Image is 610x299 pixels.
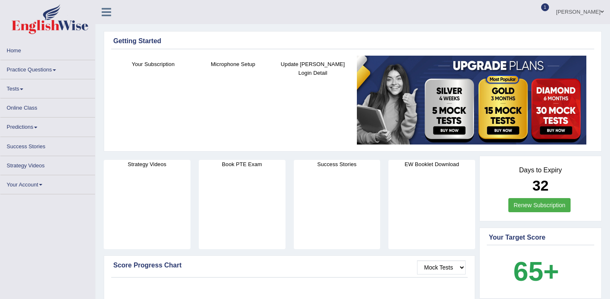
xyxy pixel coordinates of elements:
a: Home [0,41,95,57]
h4: Book PTE Exam [199,160,285,169]
h4: Update [PERSON_NAME] Login Detail [277,60,349,77]
a: Predictions [0,118,95,134]
a: Online Class [0,98,95,115]
h4: Microphone Setup [197,60,268,69]
h4: Strategy Videos [104,160,190,169]
h4: Success Stories [294,160,381,169]
a: Tests [0,79,95,96]
div: Your Target Score [489,233,592,243]
div: Score Progress Chart [113,260,466,270]
a: Success Stories [0,137,95,153]
div: Getting Started [113,36,592,46]
h4: Days to Expiry [489,167,592,174]
img: small5.jpg [357,56,586,145]
a: Your Account [0,175,95,191]
h4: Your Subscription [117,60,189,69]
h4: EW Booklet Download [388,160,475,169]
b: 65+ [513,256,559,287]
b: 32 [532,177,549,194]
a: Renew Subscription [508,198,571,212]
a: Practice Questions [0,60,95,76]
a: Strategy Videos [0,156,95,172]
span: 1 [541,3,549,11]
